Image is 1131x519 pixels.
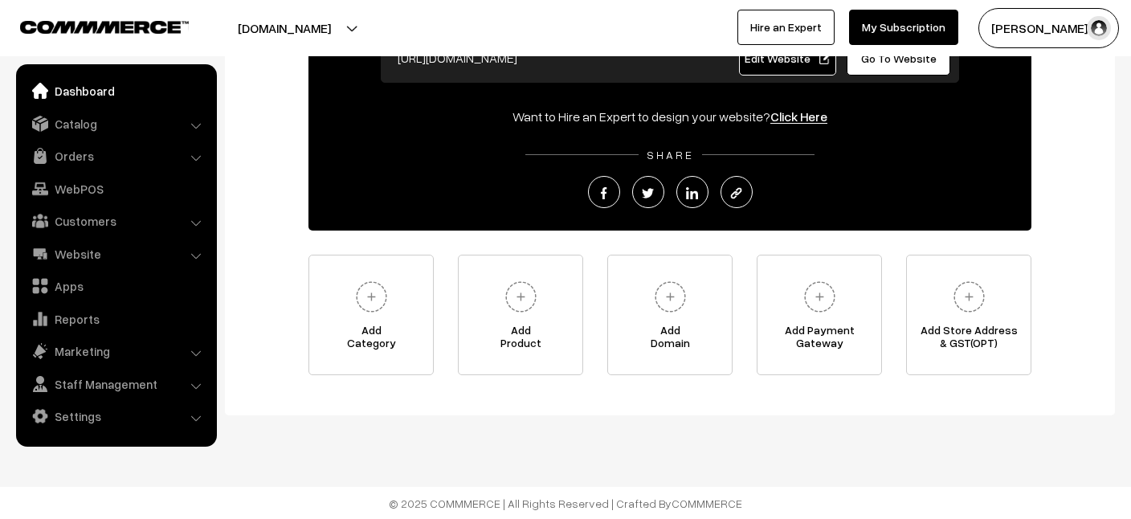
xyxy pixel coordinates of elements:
img: user [1087,16,1111,40]
img: plus.svg [648,275,692,319]
a: Click Here [770,108,827,125]
a: Catalog [20,109,211,138]
a: My Subscription [849,10,958,45]
div: Want to Hire an Expert to design your website? [308,107,1031,126]
a: Reports [20,304,211,333]
a: Website [20,239,211,268]
a: Marketing [20,337,211,366]
a: Add PaymentGateway [757,255,882,375]
img: plus.svg [947,275,991,319]
a: Settings [20,402,211,431]
span: Go To Website [861,51,937,65]
img: plus.svg [349,275,394,319]
a: AddProduct [458,255,583,375]
span: Add Category [309,324,433,356]
span: Add Payment Gateway [757,324,881,356]
a: Hire an Expert [737,10,835,45]
span: Edit Website [745,51,831,65]
a: Dashboard [20,76,211,105]
a: AddDomain [607,255,733,375]
a: COMMMERCE [20,16,161,35]
span: Add Product [459,324,582,356]
a: COMMMERCE [672,497,742,510]
span: SHARE [639,148,702,161]
a: Apps [20,272,211,300]
span: Add Domain [608,324,732,356]
a: Staff Management [20,370,211,398]
button: [PERSON_NAME] S… [978,8,1119,48]
img: plus.svg [499,275,543,319]
a: Add Store Address& GST(OPT) [906,255,1031,375]
a: AddCategory [308,255,434,375]
a: Edit Website [739,42,837,76]
img: plus.svg [798,275,842,319]
span: Add Store Address & GST(OPT) [907,324,1031,356]
button: [DOMAIN_NAME] [182,8,387,48]
img: COMMMERCE [20,21,189,33]
a: Orders [20,141,211,170]
a: Customers [20,206,211,235]
a: Go To Website [847,42,950,76]
a: WebPOS [20,174,211,203]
